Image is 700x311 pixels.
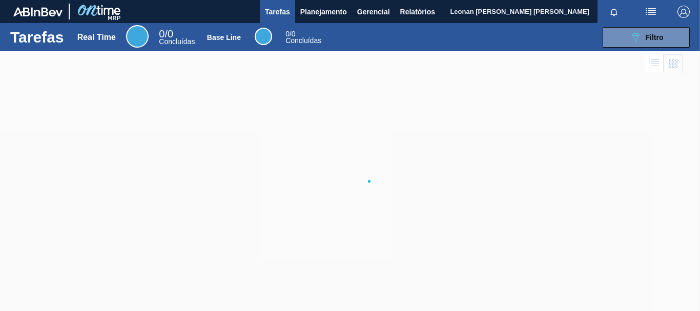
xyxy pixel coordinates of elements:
[159,28,164,39] span: 0
[357,6,390,18] span: Gerencial
[77,33,116,42] div: Real Time
[126,25,149,48] div: Real Time
[285,30,295,38] span: / 0
[645,6,657,18] img: userActions
[13,7,63,16] img: TNhmsLtSVTkK8tSr43FrP2fwEKptu5GPRR3wAAAABJRU5ErkJggg==
[10,31,64,43] h1: Tarefas
[598,5,630,19] button: Notificações
[159,30,195,45] div: Real Time
[285,36,321,45] span: Concluídas
[677,6,690,18] img: Logout
[255,28,272,45] div: Base Line
[159,28,173,39] span: / 0
[285,31,321,44] div: Base Line
[159,37,195,46] span: Concluídas
[646,33,664,42] span: Filtro
[207,33,241,42] div: Base Line
[300,6,347,18] span: Planejamento
[265,6,290,18] span: Tarefas
[285,30,290,38] span: 0
[603,27,690,48] button: Filtro
[400,6,435,18] span: Relatórios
